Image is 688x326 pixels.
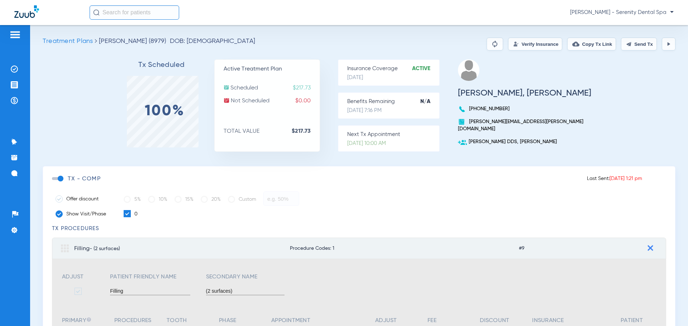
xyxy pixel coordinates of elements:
[519,246,595,251] span: #9
[458,89,610,97] h3: [PERSON_NAME], [PERSON_NAME]
[263,191,299,206] input: e.g. 50%
[610,176,642,181] span: [DATE] 1:21 pm
[626,41,632,47] img: send.svg
[508,38,562,50] button: Verify Insurance
[9,30,21,39] img: hamburger-icon
[224,84,320,92] p: Scheduled
[124,210,138,218] label: 0
[491,40,499,48] img: Reparse
[110,269,205,287] th: Patient Friendly Name
[652,292,688,326] iframe: Chat Widget
[170,38,255,45] span: DOB: [DEMOGRAPHIC_DATA]
[148,192,167,206] label: 10%
[420,98,439,105] strong: N/A
[458,138,467,147] img: add-user.svg
[458,105,610,112] p: [PHONE_NUMBER]
[56,195,113,203] label: Offer discount
[43,38,93,44] span: Treatment Plans
[587,175,642,182] p: Last Sent:
[145,108,185,115] label: 100%
[124,192,141,206] label: 5%
[290,246,468,251] span: Procedure Codes: 1
[347,65,439,72] p: Insurance Coverage
[412,65,439,72] strong: Active
[90,5,179,20] input: Search for patients
[648,245,653,251] img: cross-blue.svg
[347,131,439,138] p: Next Tx Appointment
[567,38,616,50] button: Copy Tx Link
[14,5,39,18] img: Zuub Logo
[86,317,91,322] img: help-small-gray.svg
[621,38,657,50] button: Send Tx
[52,225,666,232] h3: TX Procedures
[347,107,439,114] p: [DATE] 7:16 PM
[458,118,610,132] p: [PERSON_NAME][EMAIL_ADDRESS][PERSON_NAME][DOMAIN_NAME]
[93,9,100,16] img: Search Icon
[347,140,439,147] p: [DATE] 10:00 AM
[295,97,320,104] span: $0.00
[532,310,619,324] div: Insurance
[666,41,672,47] img: play.svg
[62,269,109,287] th: Adjust
[513,41,519,47] img: Verify Insurance
[572,40,579,48] img: link-copy.png
[224,97,230,103] img: not-scheduled.svg
[99,38,166,44] span: [PERSON_NAME] (8979)
[570,9,674,16] span: [PERSON_NAME] - Serenity Dental Spa
[458,138,610,145] p: [PERSON_NAME] DDS, [PERSON_NAME]
[68,175,101,183] h3: TX - Comp
[458,105,467,113] img: voice-call-b.svg
[224,97,320,104] p: Not Scheduled
[293,84,320,92] span: $217.73
[52,238,666,259] mat-expansion-panel-header: Filling- (2 surfaces)Procedure Codes: 1#9
[224,65,320,73] p: Active Treatment Plan
[74,246,120,252] span: Filling
[458,118,465,125] img: book.svg
[90,246,120,251] span: - (2 surfaces)
[228,192,256,206] label: Custom
[206,269,299,287] th: Secondary Name
[224,84,229,90] img: scheduled.svg
[458,59,479,81] img: profile.png
[109,62,214,69] h3: Tx Scheduled
[347,98,439,105] p: Benefits Remaining
[61,244,69,252] img: group.svg
[292,128,320,135] strong: $217.73
[56,210,113,218] label: Show Visit/Phase
[201,192,221,206] label: 20%
[224,128,320,135] p: TOTAL VALUE
[347,74,439,81] p: [DATE]
[175,192,193,206] label: 15%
